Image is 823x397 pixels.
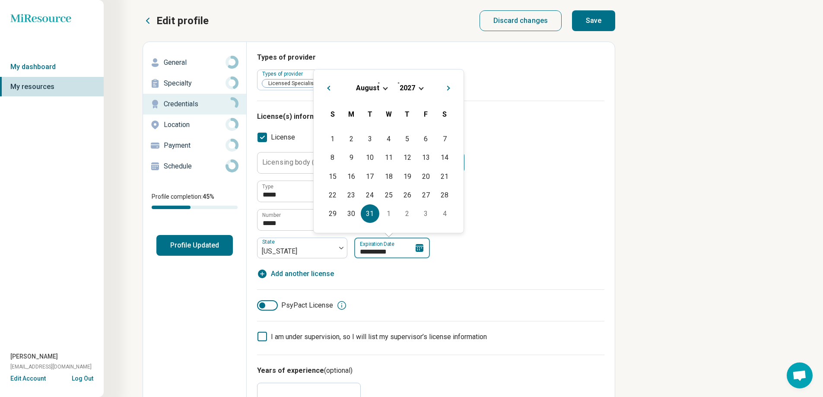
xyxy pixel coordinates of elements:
[143,52,246,73] a: General
[342,186,361,204] div: Choose Monday, August 23rd, 2027
[379,130,398,148] div: Choose Wednesday, August 4th, 2027
[342,204,361,223] div: Choose Monday, August 30th, 2027
[435,130,454,148] div: Choose Saturday, August 7th, 2027
[323,148,342,167] div: Choose Sunday, August 8th, 2027
[400,84,415,92] span: 2027
[271,269,334,279] span: Add another license
[323,186,342,204] div: Choose Sunday, August 22nd, 2027
[164,57,226,68] p: General
[572,10,615,31] button: Save
[152,206,238,209] div: Profile completion
[379,186,398,204] div: Choose Wednesday, August 25th, 2027
[203,193,214,200] span: 45 %
[257,181,437,202] input: credential.licenses.0.name
[416,186,435,204] div: Choose Friday, August 27th, 2027
[361,167,379,186] div: Choose Tuesday, August 17th, 2027
[398,204,416,223] div: Choose Thursday, September 2nd, 2027
[257,300,333,311] label: PsyPact License
[443,80,457,94] button: Next Month
[323,105,342,124] div: Sunday
[323,167,342,186] div: Choose Sunday, August 15th, 2027
[361,105,379,124] div: Tuesday
[416,204,435,223] div: Choose Friday, September 3rd, 2027
[143,14,209,28] button: Edit profile
[416,105,435,124] div: Friday
[143,135,246,156] a: Payment
[257,365,604,376] h3: Years of experience
[262,79,389,88] span: Licensed Specialist Clinical Social Work (LSCSW)
[435,186,454,204] div: Choose Saturday, August 28th, 2027
[262,159,342,166] label: Licensing body (optional)
[435,105,454,124] div: Saturday
[361,186,379,204] div: Choose Tuesday, August 24th, 2027
[361,148,379,167] div: Choose Tuesday, August 10th, 2027
[416,167,435,186] div: Choose Friday, August 20th, 2027
[480,10,562,31] button: Discard changes
[10,374,46,383] button: Edit Account
[398,148,416,167] div: Choose Thursday, August 12th, 2027
[435,167,454,186] div: Choose Saturday, August 21st, 2027
[361,130,379,148] div: Choose Tuesday, August 3rd, 2027
[342,167,361,186] div: Choose Monday, August 16th, 2027
[156,235,233,256] button: Profile Updated
[164,99,226,109] p: Credentials
[72,374,93,381] button: Log Out
[342,130,361,148] div: Choose Monday, August 2nd, 2027
[787,362,813,388] div: Open chat
[164,140,226,151] p: Payment
[361,204,379,223] div: Choose Tuesday, August 31st, 2027
[313,69,464,233] div: Choose Date
[321,80,334,94] button: Previous Month
[342,105,361,124] div: Monday
[398,167,416,186] div: Choose Thursday, August 19th, 2027
[164,78,226,89] p: Specialty
[398,105,416,124] div: Thursday
[257,269,334,279] button: Add another license
[435,204,454,223] div: Choose Saturday, September 4th, 2027
[271,132,295,143] span: License
[143,94,246,114] a: Credentials
[262,71,305,77] label: Types of provider
[262,184,273,189] label: Type
[379,105,398,124] div: Wednesday
[416,130,435,148] div: Choose Friday, August 6th, 2027
[342,148,361,167] div: Choose Monday, August 9th, 2027
[356,84,379,92] span: August
[323,130,342,148] div: Choose Sunday, August 1st, 2027
[398,130,416,148] div: Choose Thursday, August 5th, 2027
[164,161,226,172] p: Schedule
[143,73,246,94] a: Specialty
[143,156,246,177] a: Schedule
[379,167,398,186] div: Choose Wednesday, August 18th, 2027
[143,187,246,214] div: Profile completion:
[257,111,604,122] h3: License(s) information
[398,186,416,204] div: Choose Thursday, August 26th, 2027
[324,366,353,375] span: (optional)
[435,148,454,167] div: Choose Saturday, August 14th, 2027
[10,352,58,361] span: [PERSON_NAME]
[416,148,435,167] div: Choose Friday, August 13th, 2027
[321,80,457,92] h2: [DATE]
[164,120,226,130] p: Location
[156,14,209,28] p: Edit profile
[379,148,398,167] div: Choose Wednesday, August 11th, 2027
[262,213,281,218] label: Number
[271,333,487,341] span: I am under supervision, so I will list my supervisor’s license information
[323,204,342,223] div: Choose Sunday, August 29th, 2027
[10,363,92,371] span: [EMAIL_ADDRESS][DOMAIN_NAME]
[257,52,604,63] h3: Types of provider
[143,114,246,135] a: Location
[379,204,398,223] div: Choose Wednesday, September 1st, 2027
[323,130,454,223] div: Month August, 2027
[262,239,276,245] label: State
